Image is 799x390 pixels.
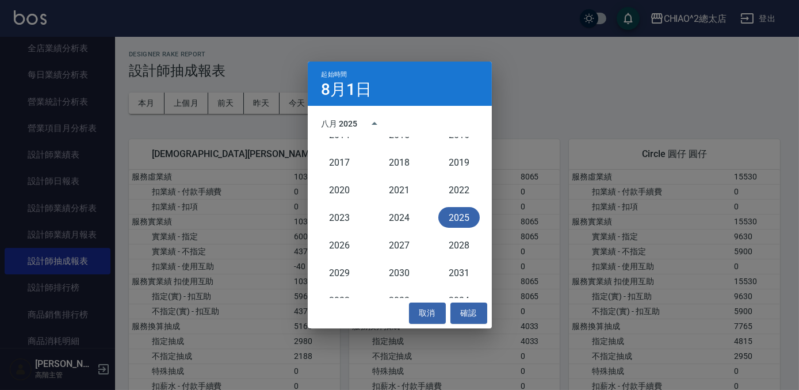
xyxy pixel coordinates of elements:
[319,262,360,283] button: 2029
[379,262,420,283] button: 2030
[322,83,372,97] h4: 8月1日
[319,179,360,200] button: 2020
[361,110,388,137] button: year view is open, switch to calendar view
[379,290,420,311] button: 2033
[450,303,487,324] button: 確認
[438,207,480,228] button: 2025
[322,118,358,130] div: 八月 2025
[438,179,480,200] button: 2022
[319,290,360,311] button: 2032
[319,235,360,255] button: 2026
[379,235,420,255] button: 2027
[319,207,360,228] button: 2023
[438,290,480,311] button: 2034
[379,179,420,200] button: 2021
[438,262,480,283] button: 2031
[379,207,420,228] button: 2024
[438,235,480,255] button: 2028
[379,152,420,173] button: 2018
[438,152,480,173] button: 2019
[322,71,347,78] span: 起始時間
[409,303,446,324] button: 取消
[319,152,360,173] button: 2017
